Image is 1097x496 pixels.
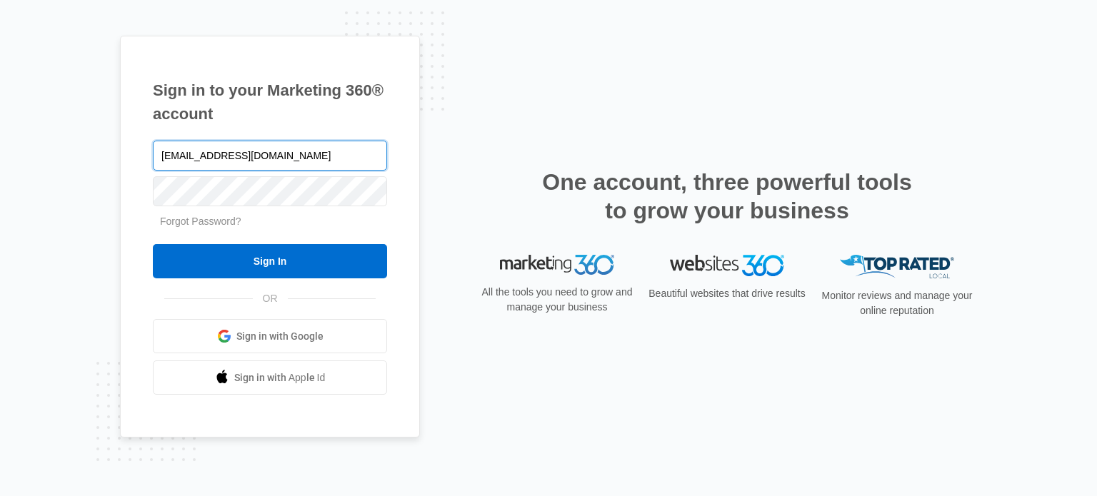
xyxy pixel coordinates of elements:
img: Top Rated Local [840,255,954,278]
img: Marketing 360 [500,255,614,275]
span: Sign in with Apple Id [234,370,326,385]
h1: Sign in to your Marketing 360® account [153,79,387,126]
input: Email [153,141,387,171]
h2: One account, three powerful tools to grow your business [538,168,916,225]
p: All the tools you need to grow and manage your business [477,285,637,315]
a: Forgot Password? [160,216,241,227]
p: Monitor reviews and manage your online reputation [817,288,977,318]
a: Sign in with Apple Id [153,360,387,395]
span: Sign in with Google [236,329,324,344]
p: Beautiful websites that drive results [647,286,807,301]
input: Sign In [153,244,387,278]
img: Websites 360 [670,255,784,275]
a: Sign in with Google [153,319,387,353]
span: OR [253,291,288,306]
